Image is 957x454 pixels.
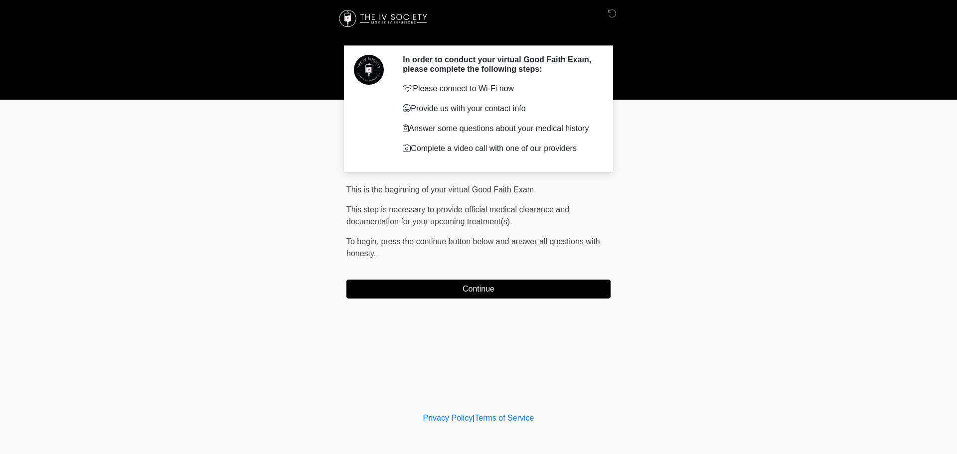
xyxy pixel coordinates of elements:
p: Please connect to Wi-Fi now [403,83,596,95]
a: | [473,414,475,422]
a: Terms of Service [475,414,534,422]
span: To begin, ﻿﻿﻿﻿﻿﻿﻿press the continue button below and answer all questions with honesty. [346,237,600,258]
img: Agent Avatar [354,55,384,85]
span: This is the beginning of your virtual Good Faith Exam. [346,185,536,194]
h2: In order to conduct your virtual Good Faith Exam, please complete the following steps: [403,55,596,74]
span: This step is necessary to provide official medical clearance and documentation for your upcoming ... [346,205,569,226]
img: The IV Society Logo [336,7,432,30]
button: Continue [346,280,611,299]
p: Provide us with your contact info [403,103,596,115]
p: Complete a video call with one of our providers [403,143,596,154]
p: Answer some questions about your medical history [403,123,596,135]
a: Privacy Policy [423,414,473,422]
